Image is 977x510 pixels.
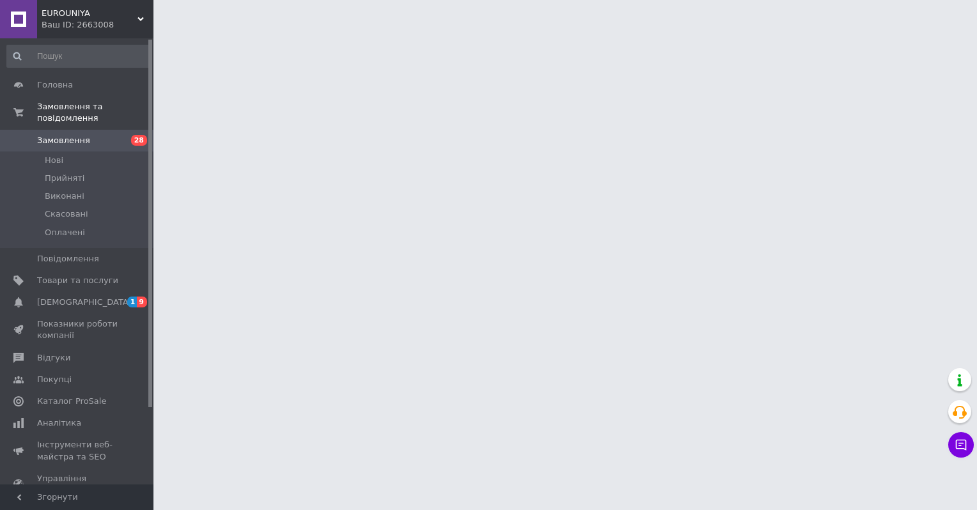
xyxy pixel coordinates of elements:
[37,79,73,91] span: Головна
[6,45,150,68] input: Пошук
[137,297,147,307] span: 9
[37,417,81,429] span: Аналітика
[37,439,118,462] span: Інструменти веб-майстра та SEO
[37,473,118,496] span: Управління сайтом
[42,8,137,19] span: EUROUNIYA
[45,227,85,238] span: Оплачені
[37,318,118,341] span: Показники роботи компанії
[45,155,63,166] span: Нові
[37,297,132,308] span: [DEMOGRAPHIC_DATA]
[131,135,147,146] span: 28
[37,101,153,124] span: Замовлення та повідомлення
[45,208,88,220] span: Скасовані
[37,275,118,286] span: Товари та послуги
[45,190,84,202] span: Виконані
[37,374,72,385] span: Покупці
[127,297,137,307] span: 1
[45,173,84,184] span: Прийняті
[37,396,106,407] span: Каталог ProSale
[37,135,90,146] span: Замовлення
[37,253,99,265] span: Повідомлення
[948,432,974,458] button: Чат з покупцем
[42,19,153,31] div: Ваш ID: 2663008
[37,352,70,364] span: Відгуки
